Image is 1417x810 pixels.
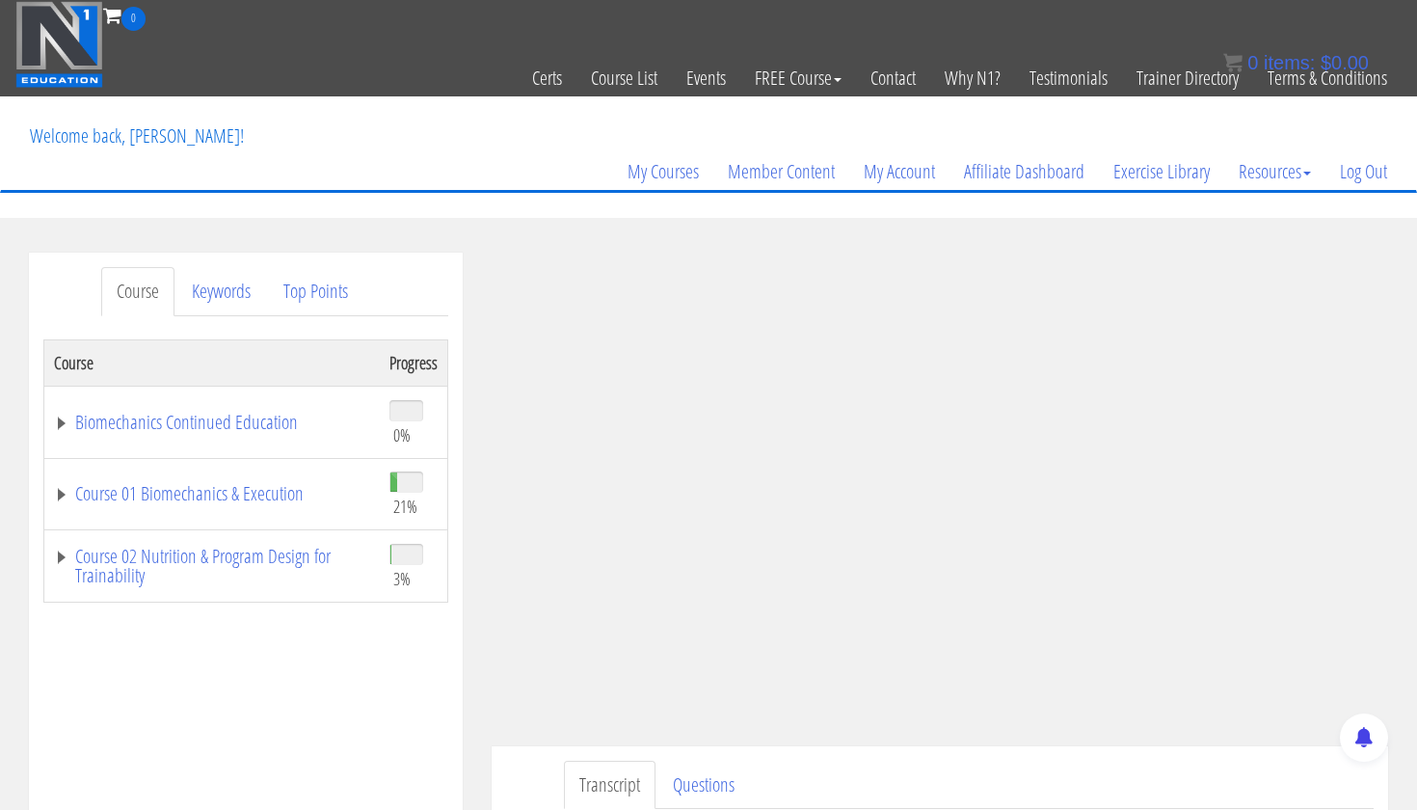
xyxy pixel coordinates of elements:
a: Questions [657,761,750,810]
a: Course 02 Nutrition & Program Design for Trainability [54,547,370,585]
a: Resources [1224,125,1325,218]
a: Certs [518,31,576,125]
a: Transcript [564,761,655,810]
a: Keywords [176,267,266,316]
a: My Account [849,125,949,218]
a: Log Out [1325,125,1402,218]
a: Top Points [268,267,363,316]
a: Terms & Conditions [1253,31,1402,125]
a: Contact [856,31,930,125]
a: Events [672,31,740,125]
a: Member Content [713,125,849,218]
a: My Courses [613,125,713,218]
img: n1-education [15,1,103,88]
a: Course 01 Biomechanics & Execution [54,484,370,503]
a: FREE Course [740,31,856,125]
th: Progress [380,339,448,386]
span: 0 [1247,52,1258,73]
a: Exercise Library [1099,125,1224,218]
a: Affiliate Dashboard [949,125,1099,218]
a: Why N1? [930,31,1015,125]
a: 0 [103,2,146,28]
a: Biomechanics Continued Education [54,413,370,432]
span: $ [1321,52,1331,73]
span: 21% [393,496,417,517]
a: Course [101,267,174,316]
img: icon11.png [1223,53,1243,72]
th: Course [44,339,381,386]
bdi: 0.00 [1321,52,1369,73]
span: 0 [121,7,146,31]
span: 3% [393,568,411,589]
span: 0% [393,424,411,445]
p: Welcome back, [PERSON_NAME]! [15,97,258,175]
a: Trainer Directory [1122,31,1253,125]
a: Course List [576,31,672,125]
a: 0 items: $0.00 [1223,52,1369,73]
a: Testimonials [1015,31,1122,125]
span: items: [1264,52,1315,73]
